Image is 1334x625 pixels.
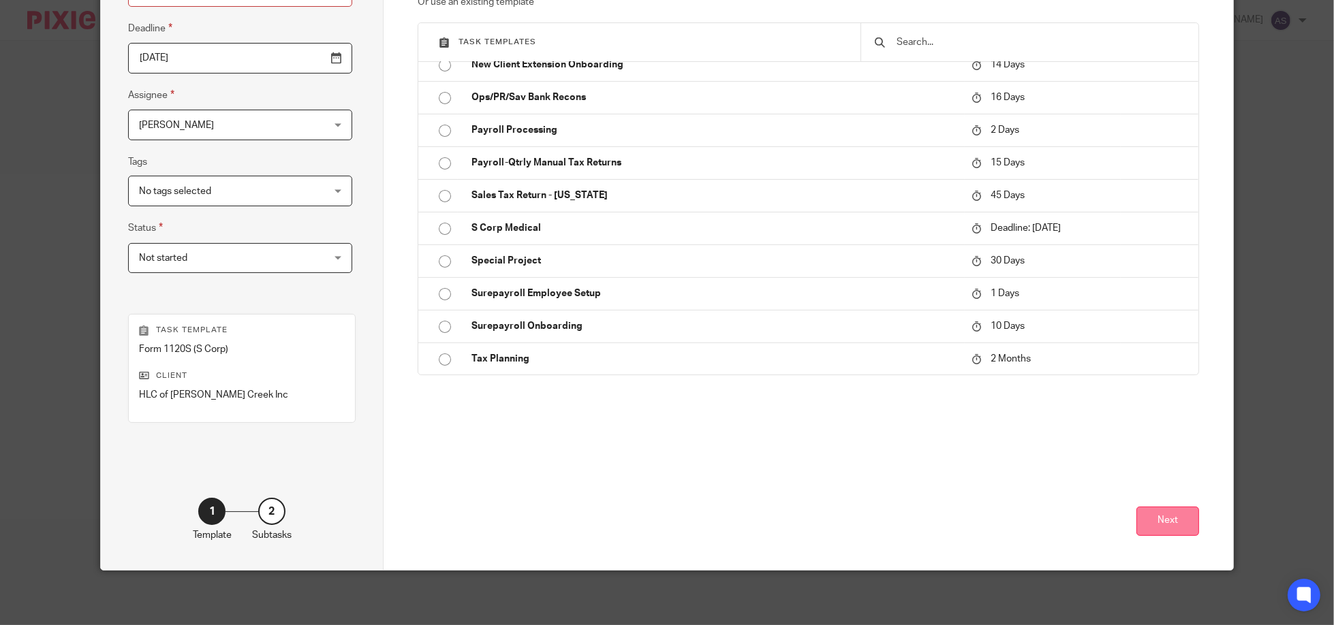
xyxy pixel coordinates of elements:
[139,370,345,381] p: Client
[991,256,1025,266] span: 30 Days
[128,43,352,74] input: Pick a date
[471,156,957,170] p: Payroll-Qtrly Manual Tax Returns
[128,220,163,236] label: Status
[991,60,1025,69] span: 14 Days
[991,125,1019,135] span: 2 Days
[139,325,345,336] p: Task template
[471,189,957,202] p: Sales Tax Return - [US_STATE]
[193,528,232,542] p: Template
[471,91,957,104] p: Ops/PR/Sav Bank Recons
[471,123,957,137] p: Payroll Processing
[198,498,226,525] div: 1
[139,121,214,130] span: [PERSON_NAME]
[471,221,957,235] p: S Corp Medical
[991,321,1025,331] span: 10 Days
[139,187,211,196] span: No tags selected
[139,253,187,263] span: Not started
[471,254,957,268] p: Special Project
[252,528,292,542] p: Subtasks
[139,342,345,356] p: Form 1120S (S Corp)
[471,58,957,71] p: New Client Extension Onboarding
[471,287,957,300] p: Surepayroll Employee Setup
[895,35,1185,50] input: Search...
[991,93,1025,102] span: 16 Days
[139,388,345,402] p: HLC of [PERSON_NAME] Creek Inc
[258,498,285,525] div: 2
[991,223,1061,233] span: Deadline: [DATE]
[471,352,957,366] p: Tax Planning
[128,155,147,169] label: Tags
[128,87,174,103] label: Assignee
[459,38,536,46] span: Task templates
[128,20,172,36] label: Deadline
[1136,507,1199,536] button: Next
[991,289,1019,298] span: 1 Days
[991,355,1031,364] span: 2 Months
[991,191,1025,200] span: 45 Days
[991,158,1025,167] span: 15 Days
[471,319,957,333] p: Surepayroll Onboarding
